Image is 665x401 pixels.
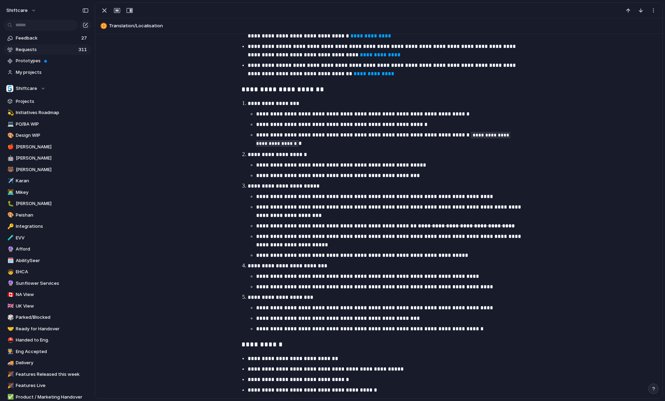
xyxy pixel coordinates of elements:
span: Requests [16,46,76,53]
div: 🎉 [7,370,12,378]
button: 🔑 [6,223,13,230]
button: 🍎 [6,143,13,150]
button: 💻 [6,121,13,128]
div: 🔮 [7,245,12,253]
a: 🎉Features Released this week [4,369,91,380]
span: Features Live [16,382,89,389]
span: Parked/Blocked [16,314,89,321]
div: 🤖 [7,154,12,162]
a: Feedback27 [4,33,91,43]
span: Product / Marketing Handover [16,394,89,401]
button: 🎉 [6,371,13,378]
button: 🔮 [6,246,13,253]
a: 🇬🇧UK View [4,301,91,311]
span: Integrations [16,223,89,230]
a: 🎉Features Live [4,380,91,391]
div: 💫 [7,109,12,117]
button: 🧒 [6,268,13,275]
button: 🐻 [6,166,13,173]
div: ✈️Karan [4,176,91,186]
a: 🤖[PERSON_NAME] [4,153,91,163]
a: 🐻[PERSON_NAME] [4,164,91,175]
span: Initiatives Roadmap [16,109,89,116]
div: 🗓️ [7,256,12,265]
span: PO/BA WIP [16,121,89,128]
button: 👨‍🏭 [6,348,13,355]
span: Delivery [16,359,89,366]
span: Design WIP [16,132,89,139]
span: Shiftcare [16,85,37,92]
button: ⛑️ [6,337,13,344]
div: 🍎 [7,143,12,151]
div: 👨‍🏭 [7,347,12,356]
div: 🎨 [7,132,12,140]
div: 🧪 [7,234,12,242]
span: [PERSON_NAME] [16,143,89,150]
a: 🎨Design WIP [4,130,91,141]
div: 🎲Parked/Blocked [4,312,91,323]
div: 🤝 [7,325,12,333]
div: 🔮 [7,279,12,287]
a: 🍎[PERSON_NAME] [4,142,91,152]
a: 🎨Peishan [4,210,91,220]
span: AbilitySeer [16,257,89,264]
div: 🧒 [7,268,12,276]
button: 🇬🇧 [6,303,13,310]
button: 🐛 [6,200,13,207]
a: 🔮Sunflower Services [4,278,91,289]
a: 🤝Ready for Handover [4,324,91,334]
a: 🧒EHCA [4,267,91,277]
div: ✅ [7,393,12,401]
a: 🔮Afford [4,244,91,254]
a: 👨‍💻Mikey [4,187,91,198]
span: Projects [16,98,89,105]
a: 🔑Integrations [4,221,91,232]
button: 🤝 [6,325,13,332]
span: [PERSON_NAME] [16,155,89,162]
div: ✈️ [7,177,12,185]
button: 🎉 [6,382,13,389]
span: [PERSON_NAME] [16,200,89,207]
button: 🎨 [6,132,13,139]
div: 👨‍💻 [7,188,12,196]
a: Prototypes [4,56,91,66]
span: Handed to Eng. [16,337,89,344]
a: 💫Initiatives Roadmap [4,107,91,118]
span: My projects [16,69,89,76]
div: 🔑 [7,223,12,231]
a: My projects [4,67,91,78]
a: 👨‍🏭Eng Accepted [4,346,91,357]
span: [PERSON_NAME] [16,166,89,173]
div: 🇨🇦 [7,291,12,299]
div: 🗓️AbilitySeer [4,255,91,266]
span: 27 [81,35,88,42]
button: 🧪 [6,234,13,241]
span: Karan [16,177,89,184]
div: 💻 [7,120,12,128]
button: Shiftcare [4,83,91,94]
span: 311 [78,46,88,53]
div: 🚚 [7,359,12,367]
span: Feedback [16,35,79,42]
div: 🇬🇧 [7,302,12,310]
button: 👨‍💻 [6,189,13,196]
span: shiftcare [6,7,28,14]
span: EHCA [16,268,89,275]
a: 🇨🇦NA View [4,289,91,300]
a: ⛑️Handed to Eng. [4,335,91,345]
span: NA View [16,291,89,298]
button: 💫 [6,109,13,116]
a: 🚚Delivery [4,358,91,368]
